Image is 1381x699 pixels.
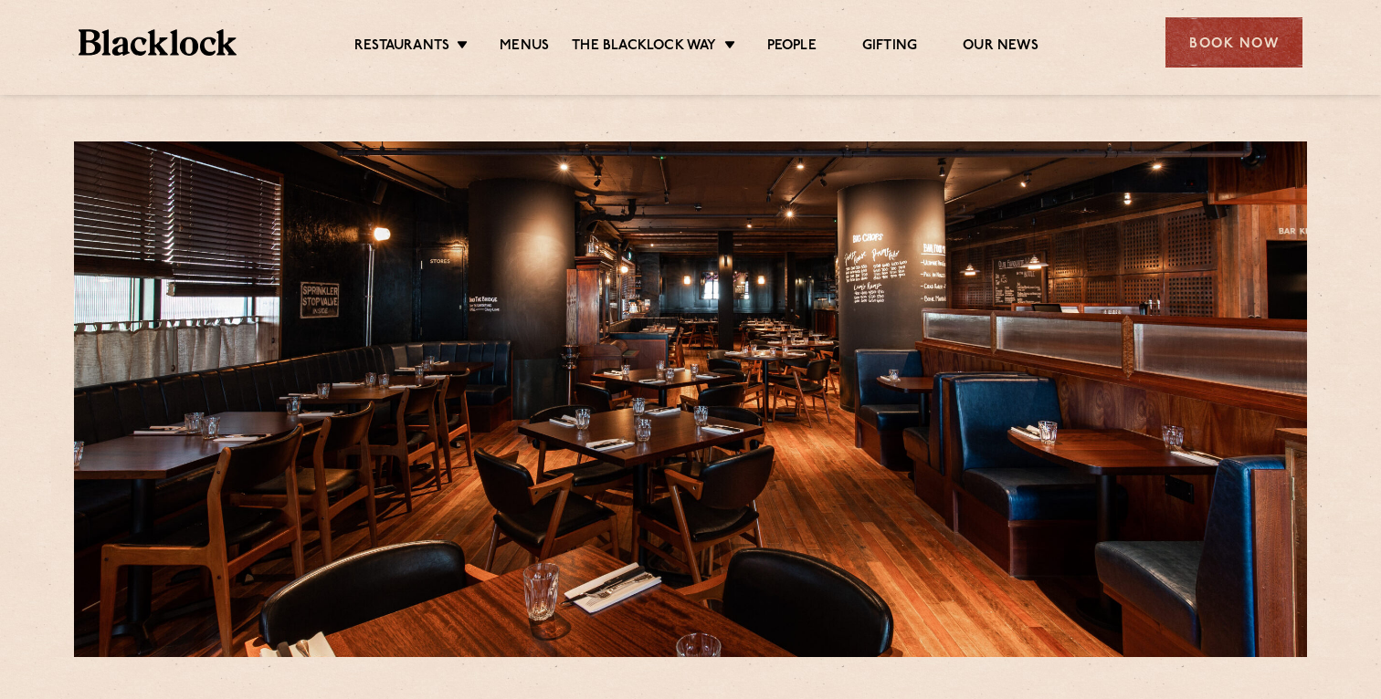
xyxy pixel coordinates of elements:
[79,29,237,56] img: BL_Textured_Logo-footer-cropped.svg
[500,37,549,57] a: Menus
[354,37,449,57] a: Restaurants
[572,37,716,57] a: The Blacklock Way
[1165,17,1302,68] div: Book Now
[767,37,817,57] a: People
[862,37,917,57] a: Gifting
[963,37,1038,57] a: Our News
